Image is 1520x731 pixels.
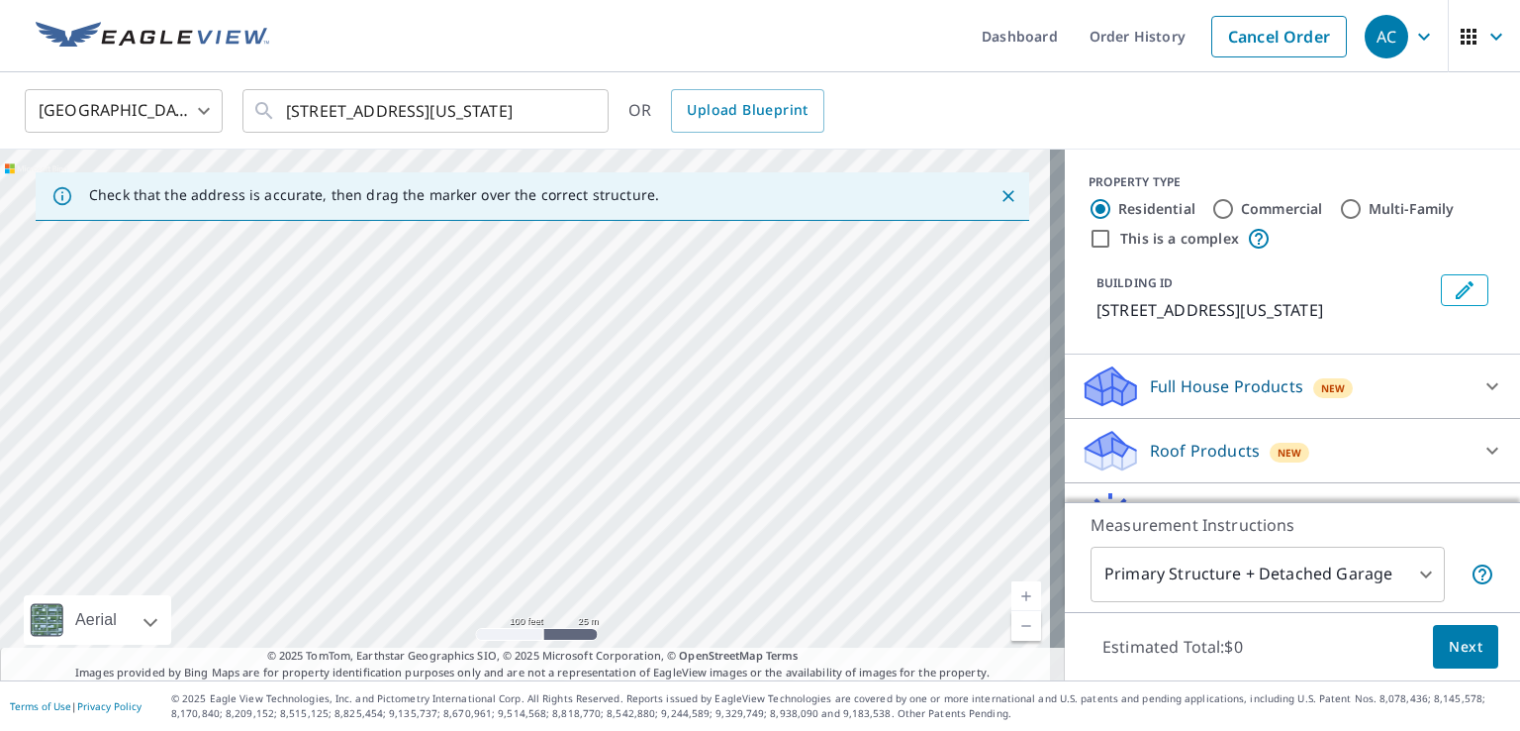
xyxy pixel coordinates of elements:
a: Privacy Policy [77,699,142,713]
a: Cancel Order [1211,16,1347,57]
div: Aerial [69,595,123,645]
a: Current Level 18, Zoom In [1011,581,1041,611]
p: | [10,700,142,712]
label: This is a complex [1120,229,1239,249]
div: Roof ProductsNew [1081,427,1504,474]
input: Search by address or latitude-longitude [286,83,568,139]
button: Next [1433,625,1498,670]
span: New [1278,445,1302,461]
div: Solar ProductsNew [1081,491,1504,539]
div: Full House ProductsNew [1081,363,1504,410]
button: Edit building 1 [1441,274,1488,306]
div: PROPERTY TYPE [1089,173,1496,191]
a: OpenStreetMap [679,648,762,663]
button: Close [996,183,1021,209]
p: [STREET_ADDRESS][US_STATE] [1096,298,1433,322]
a: Terms of Use [10,699,71,713]
p: © 2025 Eagle View Technologies, Inc. and Pictometry International Corp. All Rights Reserved. Repo... [171,691,1510,721]
a: Upload Blueprint [671,89,823,133]
div: OR [628,89,824,133]
span: New [1321,380,1346,396]
p: Check that the address is accurate, then drag the marker over the correct structure. [89,186,659,204]
span: © 2025 TomTom, Earthstar Geographics SIO, © 2025 Microsoft Corporation, © [267,648,799,665]
label: Commercial [1241,199,1323,219]
p: BUILDING ID [1096,274,1173,291]
span: Your report will include the primary structure and a detached garage if one exists. [1471,563,1494,586]
p: Full House Products [1150,374,1303,398]
div: Primary Structure + Detached Garage [1091,547,1445,602]
p: Roof Products [1150,439,1260,463]
img: EV Logo [36,22,269,52]
p: Estimated Total: $0 [1087,625,1259,669]
label: Residential [1118,199,1195,219]
span: Upload Blueprint [687,98,807,123]
label: Multi-Family [1369,199,1455,219]
div: [GEOGRAPHIC_DATA] [25,83,223,139]
a: Terms [766,648,799,663]
span: Next [1449,635,1482,660]
div: Aerial [24,595,171,645]
p: Measurement Instructions [1091,513,1494,537]
div: AC [1365,15,1408,58]
a: Current Level 18, Zoom Out [1011,611,1041,641]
